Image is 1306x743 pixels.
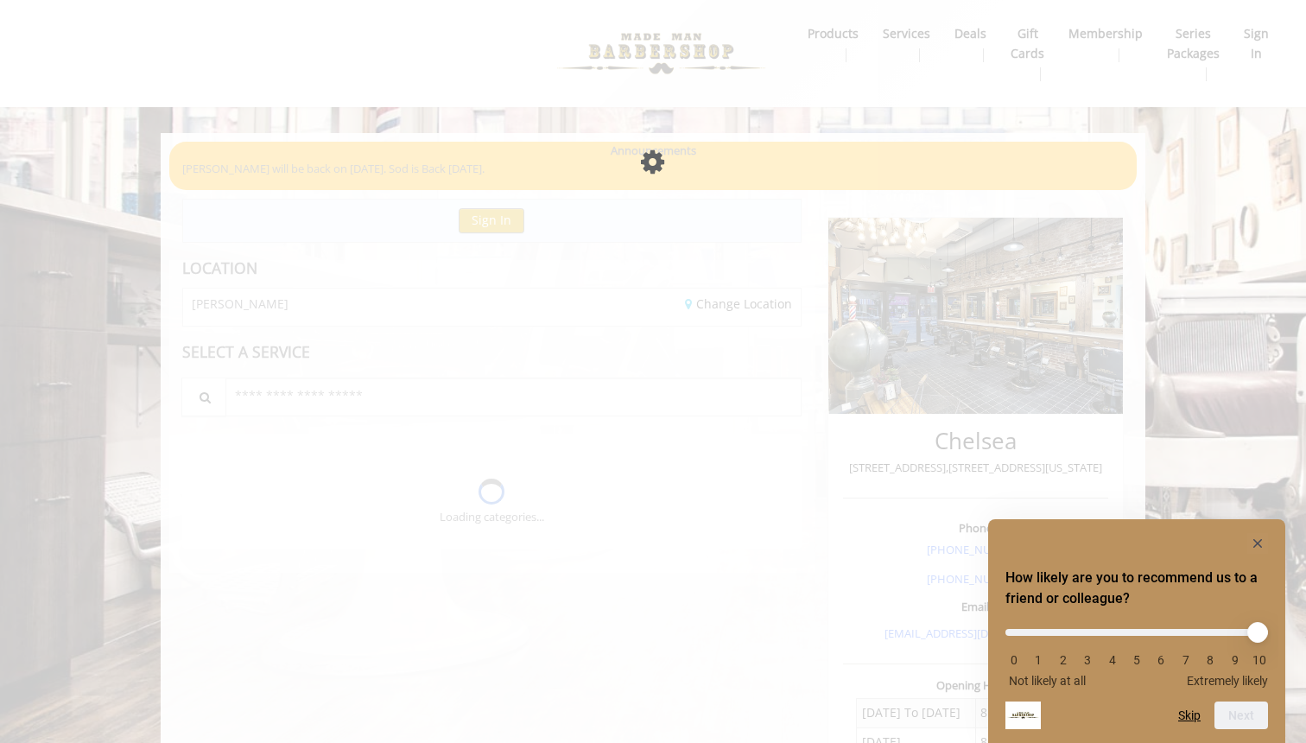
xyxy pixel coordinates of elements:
[1177,653,1195,667] li: 7
[1005,616,1268,688] div: How likely are you to recommend us to a friend or colleague? Select an option from 0 to 10, with ...
[1005,653,1023,667] li: 0
[1201,653,1219,667] li: 8
[1030,653,1047,667] li: 1
[1187,674,1268,688] span: Extremely likely
[1152,653,1170,667] li: 6
[1055,653,1072,667] li: 2
[1079,653,1096,667] li: 3
[1247,533,1268,554] button: Hide survey
[1251,653,1268,667] li: 10
[1009,674,1086,688] span: Not likely at all
[1227,653,1244,667] li: 9
[1128,653,1145,667] li: 5
[1178,708,1201,722] button: Skip
[1005,533,1268,729] div: How likely are you to recommend us to a friend or colleague? Select an option from 0 to 10, with ...
[1104,653,1121,667] li: 4
[1005,568,1268,609] h2: How likely are you to recommend us to a friend or colleague? Select an option from 0 to 10, with ...
[1214,702,1268,729] button: Next question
